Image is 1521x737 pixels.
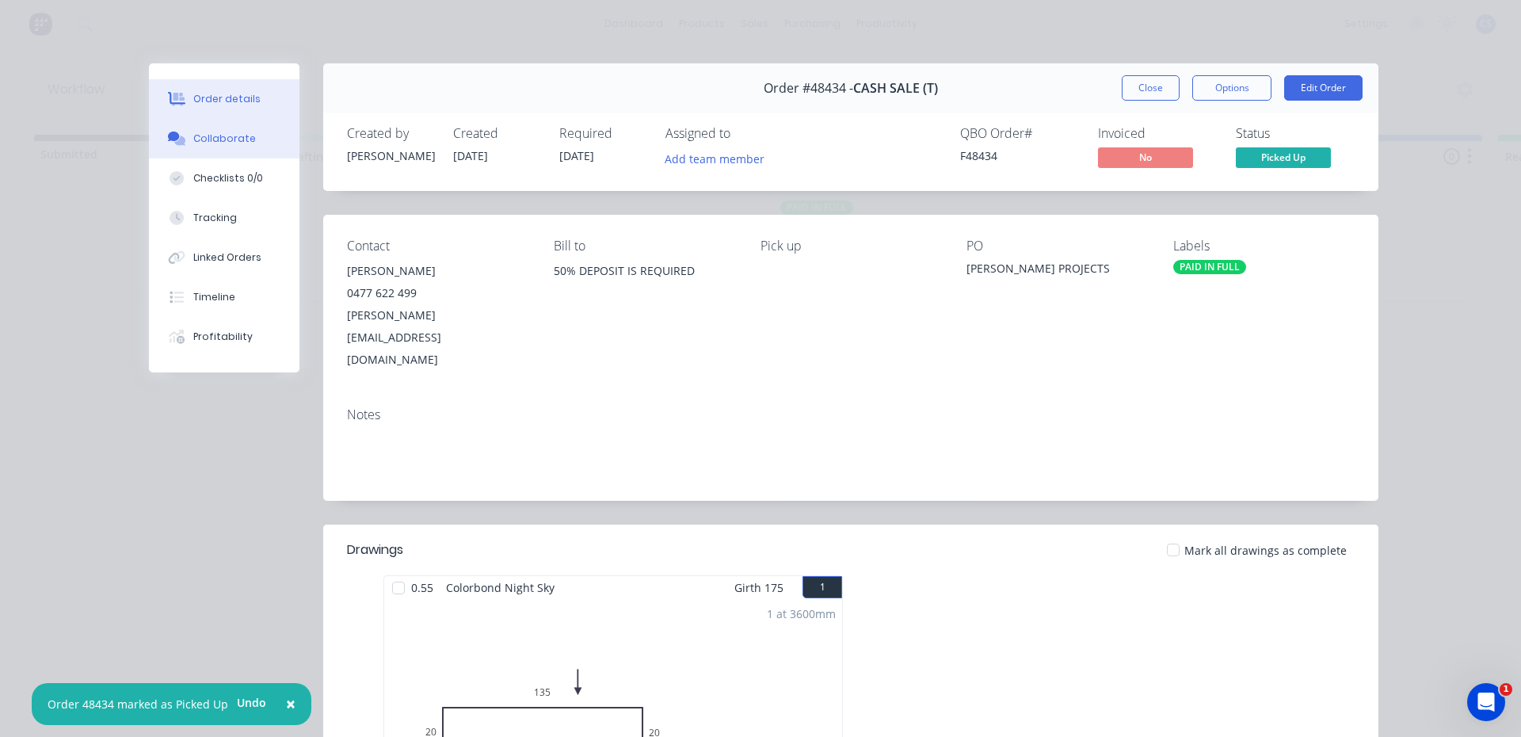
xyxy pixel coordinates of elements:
div: [PERSON_NAME] [347,147,434,164]
button: Undo [228,691,275,715]
div: [PERSON_NAME][EMAIL_ADDRESS][DOMAIN_NAME] [347,304,528,371]
div: Bill to [554,239,735,254]
span: 0.55 [405,576,440,599]
div: 50% DEPOSIT IS REQUIRED [554,260,735,311]
button: Close [270,685,311,724]
button: Options [1192,75,1271,101]
iframe: Intercom live chat [1467,683,1505,721]
div: Invoiced [1098,126,1217,141]
span: [DATE] [453,148,488,163]
div: Required [559,126,646,141]
span: Order #48434 - [764,81,853,96]
button: Add team member [657,147,773,169]
span: Colorbond Night Sky [440,576,561,599]
span: Picked Up [1236,147,1331,167]
div: QBO Order # [960,126,1079,141]
button: Timeline [149,277,299,317]
div: Status [1236,126,1355,141]
span: Girth 175 [734,576,783,599]
div: Drawings [347,540,403,559]
span: [DATE] [559,148,594,163]
button: Picked Up [1236,147,1331,171]
div: Assigned to [665,126,824,141]
div: Checklists 0/0 [193,171,263,185]
div: Collaborate [193,132,256,146]
button: Order details [149,79,299,119]
div: 50% DEPOSIT IS REQUIRED [554,260,735,282]
div: Order details [193,92,261,106]
div: Contact [347,239,528,254]
div: 1 at 3600mm [767,605,836,622]
div: Linked Orders [193,250,261,265]
button: Checklists 0/0 [149,158,299,198]
div: [PERSON_NAME]0477 622 499[PERSON_NAME][EMAIL_ADDRESS][DOMAIN_NAME] [347,260,528,371]
div: 0477 622 499 [347,282,528,304]
div: Order 48434 marked as Picked Up [48,696,228,712]
button: Close [1122,75,1180,101]
div: [PERSON_NAME] PROJECTS [966,260,1148,282]
span: × [286,693,295,715]
div: [PERSON_NAME] [347,260,528,282]
div: F48434 [960,147,1079,164]
button: Profitability [149,317,299,357]
button: Tracking [149,198,299,238]
button: Linked Orders [149,238,299,277]
button: Edit Order [1284,75,1363,101]
button: 1 [802,576,842,598]
span: 1 [1500,683,1512,696]
button: Collaborate [149,119,299,158]
div: Labels [1173,239,1355,254]
span: Mark all drawings as complete [1184,542,1347,559]
div: Timeline [193,290,235,304]
div: Created [453,126,540,141]
div: PAID IN FULL [1173,260,1246,274]
div: Pick up [760,239,942,254]
div: Tracking [193,211,237,225]
span: CASH SALE (T) [853,81,938,96]
div: Profitability [193,330,253,344]
button: Add team member [665,147,773,169]
div: Notes [347,407,1355,422]
div: PO [966,239,1148,254]
div: Created by [347,126,434,141]
span: No [1098,147,1193,167]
